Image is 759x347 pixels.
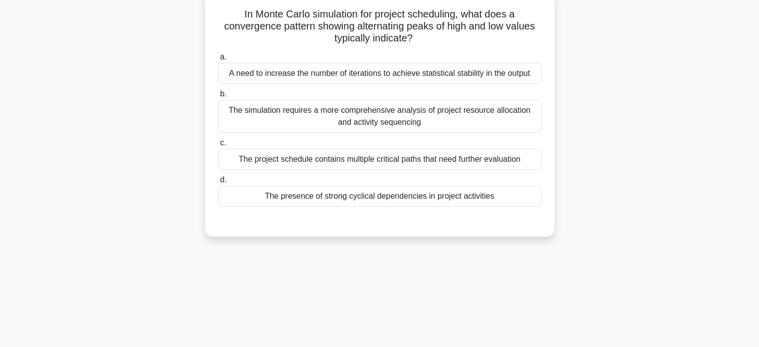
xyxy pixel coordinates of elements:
div: The presence of strong cyclical dependencies in project activities [218,186,541,207]
div: The simulation requires a more comprehensive analysis of project resource allocation and activity... [218,100,541,133]
span: d. [220,175,227,184]
div: A need to increase the number of iterations to achieve statistical stability in the output [218,63,541,84]
h5: In Monte Carlo simulation for project scheduling, what does a convergence pattern showing alterna... [217,8,542,45]
span: c. [220,138,226,147]
span: b. [220,89,227,98]
div: The project schedule contains multiple critical paths that need further evaluation [218,149,541,170]
span: a. [220,52,227,61]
